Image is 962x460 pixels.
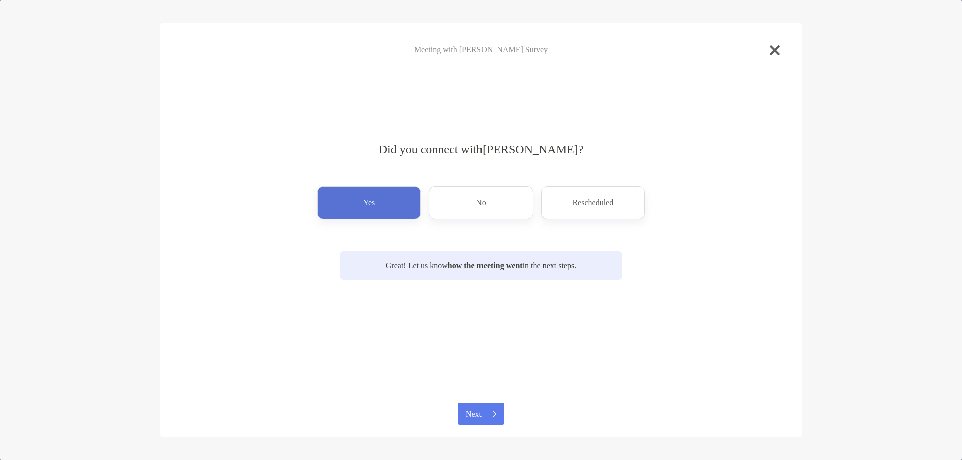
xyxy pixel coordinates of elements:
[476,195,486,211] p: No
[770,45,780,55] img: close modal
[363,195,375,211] p: Yes
[448,261,523,270] strong: how the meeting went
[458,403,504,425] button: Next
[572,195,613,211] p: Rescheduled
[176,45,786,54] h4: Meeting with [PERSON_NAME] Survey
[176,143,786,156] h4: Did you connect with [PERSON_NAME] ?
[350,259,612,272] p: Great! Let us know in the next steps.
